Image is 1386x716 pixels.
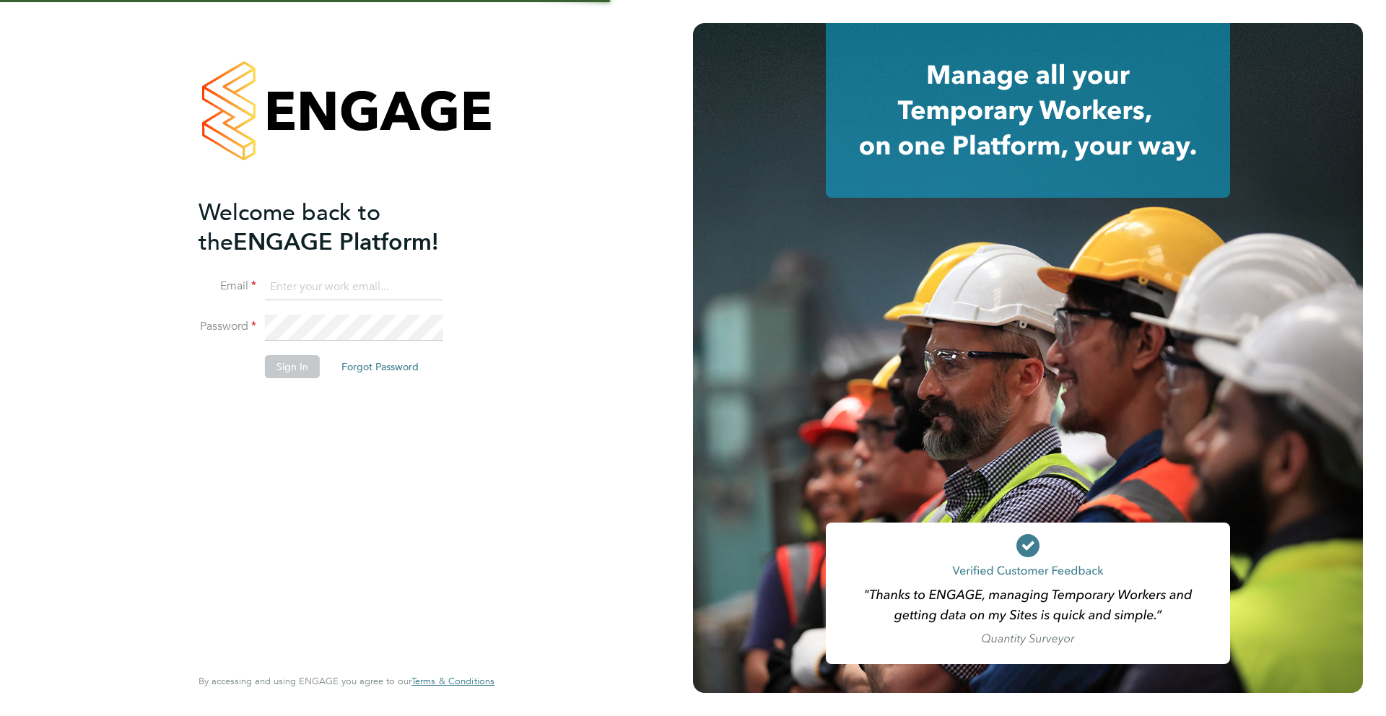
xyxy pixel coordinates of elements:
[265,355,320,378] button: Sign In
[411,675,494,687] span: Terms & Conditions
[265,274,443,300] input: Enter your work email...
[411,676,494,687] a: Terms & Conditions
[199,319,256,334] label: Password
[199,198,380,256] span: Welcome back to the
[199,279,256,294] label: Email
[199,198,480,257] h2: ENGAGE Platform!
[199,675,494,687] span: By accessing and using ENGAGE you agree to our
[330,355,430,378] button: Forgot Password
